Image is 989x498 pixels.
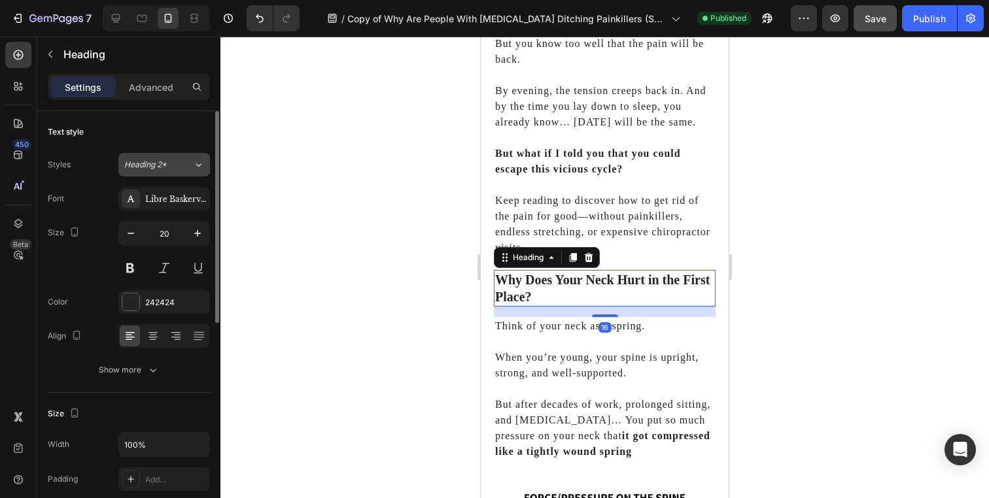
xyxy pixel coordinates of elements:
div: Show more [99,363,160,376]
button: Save [854,5,897,31]
div: 242424 [145,297,207,308]
div: Undo/Redo [247,5,300,31]
div: Size [48,224,82,242]
p: Heading [63,46,205,62]
div: Width [48,439,69,450]
p: By evening, the tension creeps back in. And by the time you lay down to sleep, you already know… ... [14,46,234,93]
button: Show more [48,358,210,382]
p: When you’re young, your spine is upright, strong, and well-supported. [14,313,235,344]
h2: Why Does Your Neck Hurt in the First Place? [13,233,235,270]
div: Padding [48,473,78,485]
div: Heading [29,215,65,227]
span: Published [710,12,746,24]
span: / [341,12,345,25]
p: Settings [65,80,101,94]
button: Publish [902,5,957,31]
p: 7 [86,10,92,26]
div: Libre Baskerville [145,193,207,205]
div: Color [48,296,68,308]
div: Beta [10,239,31,250]
div: Open Intercom Messenger [945,434,976,465]
button: 7 [5,5,97,31]
div: Size [48,405,82,423]
div: Publish [913,12,946,25]
input: Auto [119,433,209,456]
strong: But what if I told you that you could escape this vicious cycle? [14,111,200,138]
p: But after decades of work, prolonged sitting, and [MEDICAL_DATA]… You put so much pressure on you... [14,360,235,423]
span: Copy of Why Are People With [MEDICAL_DATA] Ditching Painkillers (SA -> [GEOGRAPHIC_DATA]) [347,12,666,25]
p: Keep reading to discover how to get rid of the pain for good—without painkillers, endless stretch... [14,156,234,219]
span: Heading 2* [124,159,167,171]
div: Font [48,193,64,205]
strong: it got compressed like a tightly wound spring [14,393,230,420]
span: Save [865,13,886,24]
div: Add... [145,474,207,486]
p: Advanced [129,80,173,94]
iframe: To enrich screen reader interactions, please activate Accessibility in Grammarly extension settings [481,37,729,498]
div: Align [48,327,84,345]
p: Think of your neck as a spring. [14,282,235,297]
div: Styles [48,159,71,171]
button: Heading 2* [118,153,210,176]
div: Text style [48,126,84,138]
div: 16 [118,286,131,296]
div: 450 [12,139,31,150]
